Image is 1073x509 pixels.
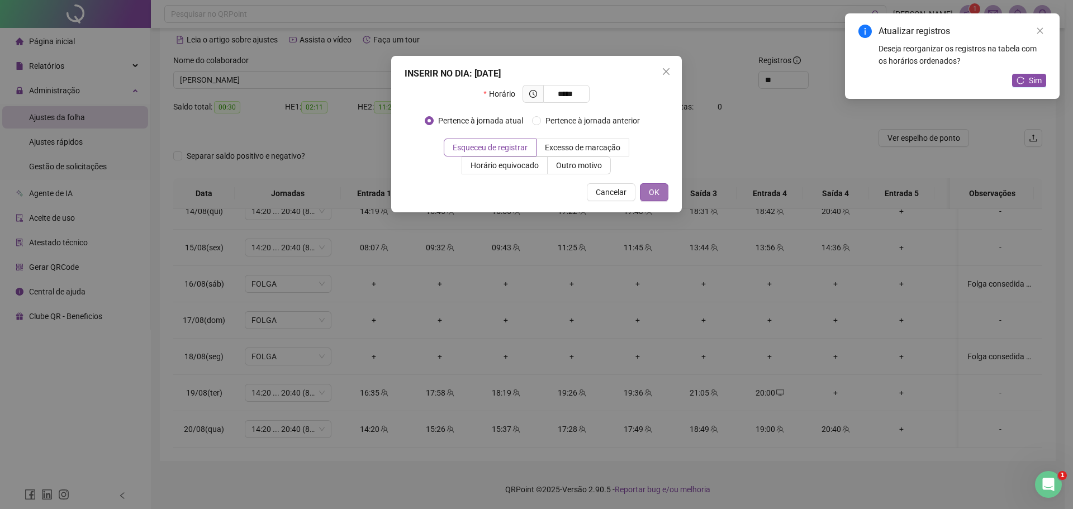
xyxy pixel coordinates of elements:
[587,183,635,201] button: Cancelar
[649,186,659,198] span: OK
[1029,74,1042,87] span: Sim
[471,161,539,170] span: Horário equivocado
[596,186,626,198] span: Cancelar
[879,25,1046,38] div: Atualizar registros
[1036,27,1044,35] span: close
[556,161,602,170] span: Outro motivo
[879,42,1046,67] div: Deseja reorganizar os registros na tabela com os horários ordenados?
[657,63,675,80] button: Close
[405,67,668,80] div: INSERIR NO DIA : [DATE]
[1035,471,1062,498] iframe: Intercom live chat
[662,67,671,76] span: close
[529,90,537,98] span: clock-circle
[1012,74,1046,87] button: Sim
[1058,471,1067,480] span: 1
[545,143,620,152] span: Excesso de marcação
[434,115,528,127] span: Pertence à jornada atual
[1017,77,1024,84] span: reload
[858,25,872,38] span: info-circle
[640,183,668,201] button: OK
[541,115,644,127] span: Pertence à jornada anterior
[483,85,522,103] label: Horário
[1034,25,1046,37] a: Close
[453,143,528,152] span: Esqueceu de registrar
